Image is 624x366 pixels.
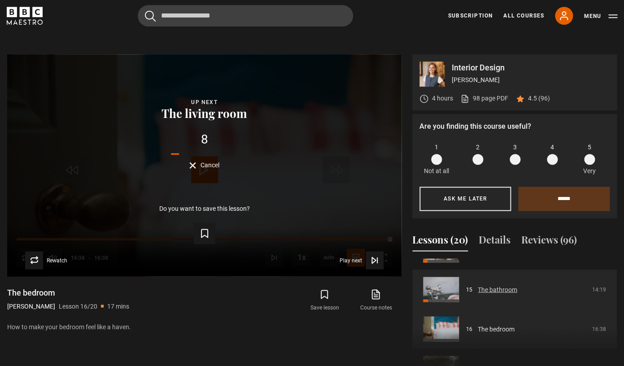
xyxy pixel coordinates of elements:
[22,133,387,146] div: 8
[476,143,480,152] span: 2
[22,98,387,107] div: Up next
[145,10,156,22] button: Submit the search query
[201,162,219,168] span: Cancel
[412,232,468,251] button: Lessons (20)
[59,301,97,311] p: Lesson 16/20
[107,301,129,311] p: 17 mins
[159,107,250,120] button: The living room
[340,251,384,269] button: Play next
[350,287,401,313] a: Course notes
[340,257,362,263] span: Play next
[588,143,591,152] span: 5
[513,143,517,152] span: 3
[432,94,453,103] p: 4 hours
[25,251,67,269] button: Rewatch
[528,94,550,103] p: 4.5 (96)
[47,257,67,263] span: Rewatch
[584,12,617,21] button: Toggle navigation
[189,162,219,169] button: Cancel
[138,5,353,26] input: Search
[7,54,401,276] video-js: Video Player
[521,232,577,251] button: Reviews (96)
[478,285,517,294] a: The bathroom
[460,94,508,103] a: 98 page PDF
[7,322,401,331] p: How to make your bedroom feel like a haven.
[419,121,610,132] p: Are you finding this course useful?
[448,12,493,20] a: Subscription
[452,64,610,72] p: Interior Design
[580,166,598,176] p: Very
[452,75,610,85] p: [PERSON_NAME]
[550,143,554,152] span: 4
[419,187,511,211] button: Ask me later
[7,287,129,298] h1: The bedroom
[7,7,43,25] svg: BBC Maestro
[503,12,544,20] a: All Courses
[159,205,250,212] p: Do you want to save this lesson?
[299,287,350,313] button: Save lesson
[7,301,55,311] p: [PERSON_NAME]
[435,143,438,152] span: 1
[478,324,515,334] a: The bedroom
[424,166,449,176] p: Not at all
[479,232,511,251] button: Details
